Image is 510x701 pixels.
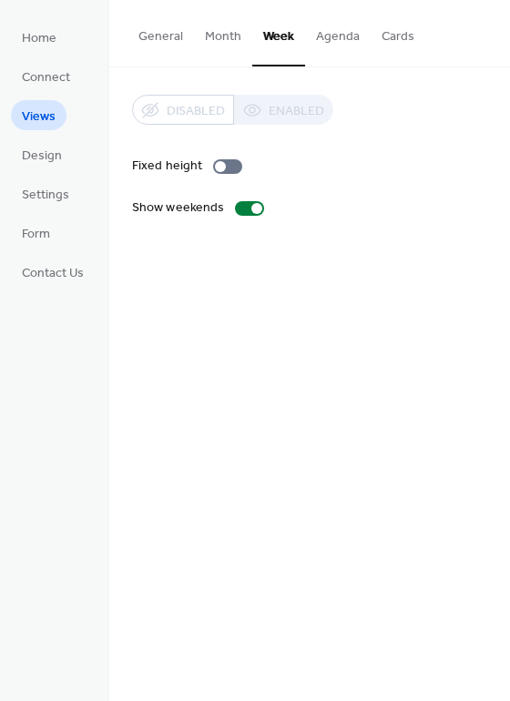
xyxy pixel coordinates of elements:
[22,264,84,283] span: Contact Us
[132,198,224,218] div: Show weekends
[11,139,73,169] a: Design
[22,68,70,87] span: Connect
[132,157,202,176] div: Fixed height
[11,257,95,287] a: Contact Us
[22,29,56,48] span: Home
[11,178,80,208] a: Settings
[11,100,66,130] a: Views
[22,186,69,205] span: Settings
[22,225,50,244] span: Form
[11,61,81,91] a: Connect
[11,218,61,248] a: Form
[11,22,67,52] a: Home
[22,147,62,166] span: Design
[22,107,56,127] span: Views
